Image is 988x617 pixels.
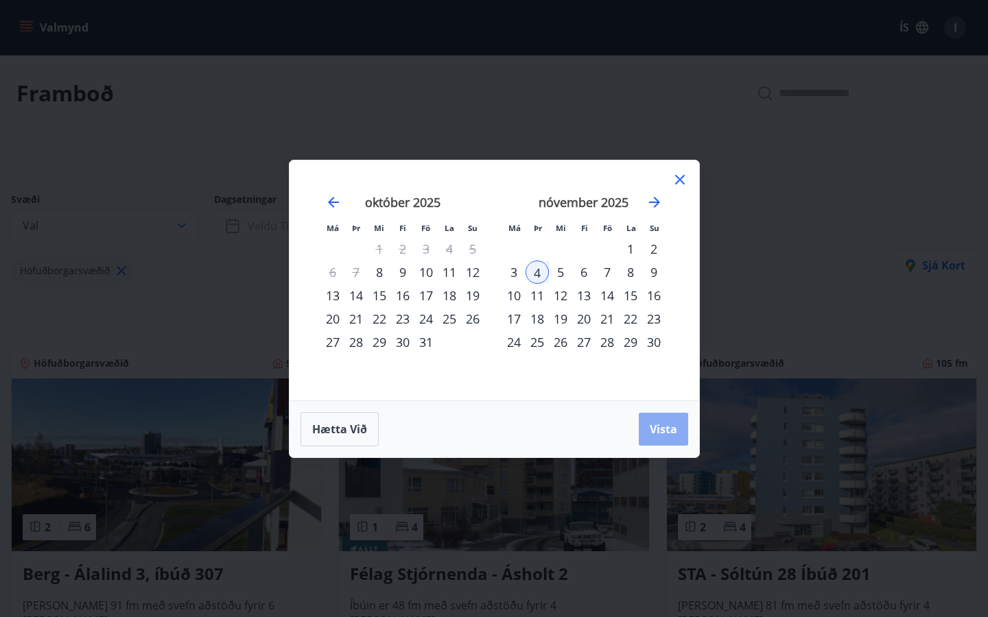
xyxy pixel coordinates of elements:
[414,330,438,354] div: 31
[438,307,461,330] td: Choose laugardagur, 25. október 2025 as your check-out date. It’s available.
[461,284,484,307] td: Choose sunnudagur, 19. október 2025 as your check-out date. It’s available.
[502,284,526,307] td: Choose mánudagur, 10. nóvember 2025 as your check-out date. It’s available.
[526,307,549,330] div: 18
[368,237,391,261] td: Not available. miðvikudagur, 1. október 2025
[626,223,636,233] small: La
[414,307,438,330] td: Choose föstudagur, 24. október 2025 as your check-out date. It’s available.
[368,330,391,354] div: 29
[368,284,391,307] td: Choose miðvikudagur, 15. október 2025 as your check-out date. It’s available.
[312,422,367,437] span: Hætta við
[321,284,344,307] div: 13
[325,194,342,210] div: Move backward to switch to the previous month.
[619,330,642,354] td: Choose laugardagur, 29. nóvember 2025 as your check-out date. It’s available.
[344,284,368,307] td: Choose þriðjudagur, 14. október 2025 as your check-out date. It’s available.
[642,261,666,284] div: 9
[391,284,414,307] td: Choose fimmtudagur, 16. október 2025 as your check-out date. It’s available.
[526,284,549,307] td: Choose þriðjudagur, 11. nóvember 2025 as your check-out date. It’s available.
[619,284,642,307] td: Choose laugardagur, 15. nóvember 2025 as your check-out date. It’s available.
[526,330,549,354] div: 25
[619,330,642,354] div: 29
[639,413,688,446] button: Vista
[391,307,414,330] div: 23
[549,330,572,354] td: Choose miðvikudagur, 26. nóvember 2025 as your check-out date. It’s available.
[619,261,642,284] td: Choose laugardagur, 8. nóvember 2025 as your check-out date. It’s available.
[391,330,414,354] td: Choose fimmtudagur, 30. október 2025 as your check-out date. It’s available.
[391,307,414,330] td: Choose fimmtudagur, 23. október 2025 as your check-out date. It’s available.
[327,223,339,233] small: Má
[526,330,549,354] td: Choose þriðjudagur, 25. nóvember 2025 as your check-out date. It’s available.
[556,223,566,233] small: Mi
[642,237,666,261] div: 2
[526,307,549,330] td: Choose þriðjudagur, 18. nóvember 2025 as your check-out date. It’s available.
[391,284,414,307] div: 16
[508,223,521,233] small: Má
[572,261,596,284] td: Choose fimmtudagur, 6. nóvember 2025 as your check-out date. It’s available.
[321,330,344,354] td: Choose mánudagur, 27. október 2025 as your check-out date. It’s available.
[549,284,572,307] td: Choose miðvikudagur, 12. nóvember 2025 as your check-out date. It’s available.
[581,223,588,233] small: Fi
[414,284,438,307] div: 17
[549,261,572,284] td: Choose miðvikudagur, 5. nóvember 2025 as your check-out date. It’s available.
[414,237,438,261] td: Not available. föstudagur, 3. október 2025
[502,261,526,284] td: Choose mánudagur, 3. nóvember 2025 as your check-out date. It’s available.
[572,307,596,330] div: 20
[438,261,461,284] td: Choose laugardagur, 11. október 2025 as your check-out date. It’s available.
[549,307,572,330] td: Choose miðvikudagur, 19. nóvember 2025 as your check-out date. It’s available.
[344,284,368,307] div: 14
[445,223,454,233] small: La
[344,330,368,354] td: Choose þriðjudagur, 28. október 2025 as your check-out date. It’s available.
[461,261,484,284] td: Choose sunnudagur, 12. október 2025 as your check-out date. It’s available.
[642,307,666,330] div: 23
[391,237,414,261] td: Not available. fimmtudagur, 2. október 2025
[650,223,659,233] small: Su
[549,284,572,307] div: 12
[596,261,619,284] div: 7
[391,261,414,284] div: 9
[414,330,438,354] td: Choose föstudagur, 31. október 2025 as your check-out date. It’s available.
[539,194,628,210] strong: nóvember 2025
[596,330,619,354] div: 28
[642,261,666,284] td: Choose sunnudagur, 9. nóvember 2025 as your check-out date. It’s available.
[619,237,642,261] td: Choose laugardagur, 1. nóvember 2025 as your check-out date. It’s available.
[365,194,440,210] strong: október 2025
[438,307,461,330] div: 25
[321,307,344,330] td: Choose mánudagur, 20. október 2025 as your check-out date. It’s available.
[596,284,619,307] div: 14
[572,284,596,307] div: 13
[526,261,549,284] div: 4
[321,284,344,307] td: Choose mánudagur, 13. október 2025 as your check-out date. It’s available.
[534,223,542,233] small: Þr
[414,261,438,284] div: 10
[502,261,526,284] div: 3
[421,223,430,233] small: Fö
[502,284,526,307] div: 10
[461,284,484,307] div: 19
[642,284,666,307] div: 16
[461,307,484,330] td: Choose sunnudagur, 26. október 2025 as your check-out date. It’s available.
[368,284,391,307] div: 15
[306,177,683,384] div: Calendar
[461,237,484,261] td: Not available. sunnudagur, 5. október 2025
[438,284,461,307] td: Choose laugardagur, 18. október 2025 as your check-out date. It’s available.
[502,307,526,330] div: 17
[596,307,619,330] div: 21
[321,330,344,354] div: 27
[352,223,360,233] small: Þr
[642,330,666,354] td: Choose sunnudagur, 30. nóvember 2025 as your check-out date. It’s available.
[572,284,596,307] td: Choose fimmtudagur, 13. nóvember 2025 as your check-out date. It’s available.
[619,307,642,330] td: Choose laugardagur, 22. nóvember 2025 as your check-out date. It’s available.
[368,330,391,354] td: Choose miðvikudagur, 29. október 2025 as your check-out date. It’s available.
[414,284,438,307] td: Choose föstudagur, 17. október 2025 as your check-out date. It’s available.
[374,223,384,233] small: Mi
[526,261,549,284] td: Selected as start date. þriðjudagur, 4. nóvember 2025
[549,330,572,354] div: 26
[646,194,663,210] div: Move forward to switch to the next month.
[414,307,438,330] div: 24
[596,307,619,330] td: Choose föstudagur, 21. nóvember 2025 as your check-out date. It’s available.
[502,330,526,354] div: 24
[414,261,438,284] td: Choose föstudagur, 10. október 2025 as your check-out date. It’s available.
[368,261,391,284] td: Choose miðvikudagur, 8. október 2025 as your check-out date. It’s available.
[642,284,666,307] td: Choose sunnudagur, 16. nóvember 2025 as your check-out date. It’s available.
[619,307,642,330] div: 22
[572,330,596,354] div: 27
